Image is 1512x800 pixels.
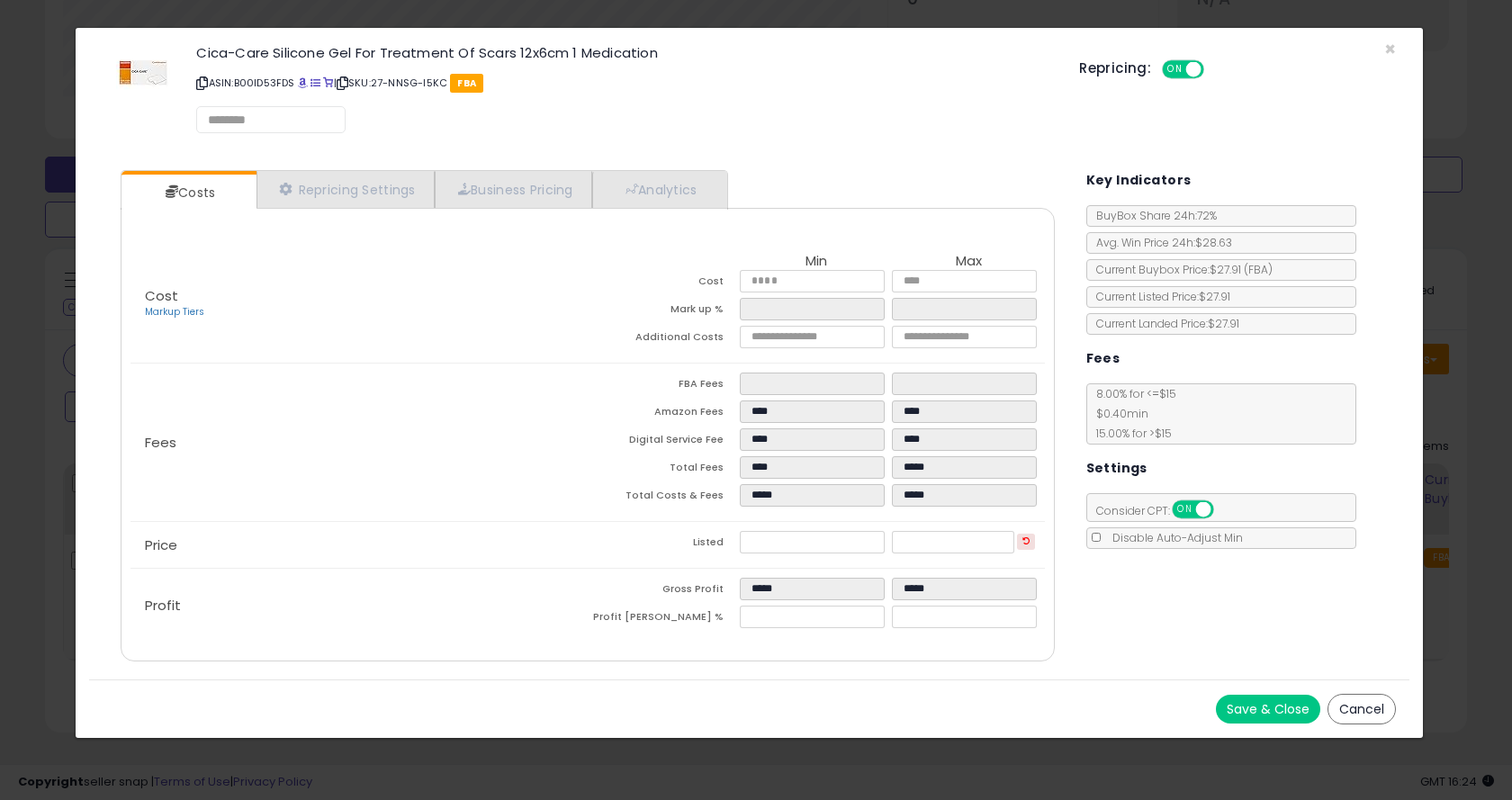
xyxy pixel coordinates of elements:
td: Listed [588,531,740,559]
td: Additional Costs [588,326,740,354]
h5: Settings [1086,457,1147,480]
span: BuyBox Share 24h: 72% [1087,208,1217,223]
button: Cancel [1327,694,1396,724]
td: FBA Fees [588,373,740,400]
th: Max [892,254,1044,270]
span: Avg. Win Price 24h: $28.63 [1087,235,1232,250]
span: Consider CPT: [1087,503,1237,518]
th: Min [740,254,892,270]
p: Price [130,538,588,553]
a: Repricing Settings [256,171,435,208]
h5: Fees [1086,347,1120,370]
a: Business Pricing [435,171,592,208]
td: Profit [PERSON_NAME] % [588,606,740,634]
td: Cost [588,270,740,298]
a: All offer listings [310,76,320,90]
span: Disable Auto-Adjust Min [1103,530,1243,545]
td: Digital Service Fee [588,428,740,456]
span: ( FBA ) [1244,262,1273,277]
p: Cost [130,289,588,319]
span: 8.00 % for <= $15 [1087,386,1176,441]
td: Amazon Fees [588,400,740,428]
p: ASIN: B00ID53FDS | SKU: 27-NNSG-I5KC [196,68,1052,97]
span: Current Buybox Price: [1087,262,1273,277]
span: FBA [450,74,483,93]
button: Save & Close [1216,695,1320,724]
p: Fees [130,436,588,450]
h3: Cica-Care Silicone Gel For Treatment Of Scars 12x6cm 1 Medication [196,46,1052,59]
span: OFF [1201,62,1230,77]
a: Costs [121,175,255,211]
img: 31+qygGQYGL._SL60_.jpg [116,46,170,100]
a: Analytics [592,171,725,208]
h5: Repricing: [1079,61,1151,76]
p: Profit [130,598,588,613]
span: ON [1164,62,1186,77]
td: Gross Profit [588,578,740,606]
a: BuyBox page [298,76,308,90]
span: Current Landed Price: $27.91 [1087,316,1239,331]
span: 15.00 % for > $15 [1087,426,1172,441]
td: Total Costs & Fees [588,484,740,512]
span: Current Listed Price: $27.91 [1087,289,1230,304]
span: $27.91 [1210,262,1273,277]
span: OFF [1210,502,1239,517]
td: Total Fees [588,456,740,484]
span: × [1384,36,1396,62]
span: $0.40 min [1087,406,1148,421]
td: Mark up % [588,298,740,326]
a: Your listing only [323,76,333,90]
span: ON [1174,502,1196,517]
h5: Key Indicators [1086,169,1192,192]
a: Markup Tiers [145,305,204,319]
